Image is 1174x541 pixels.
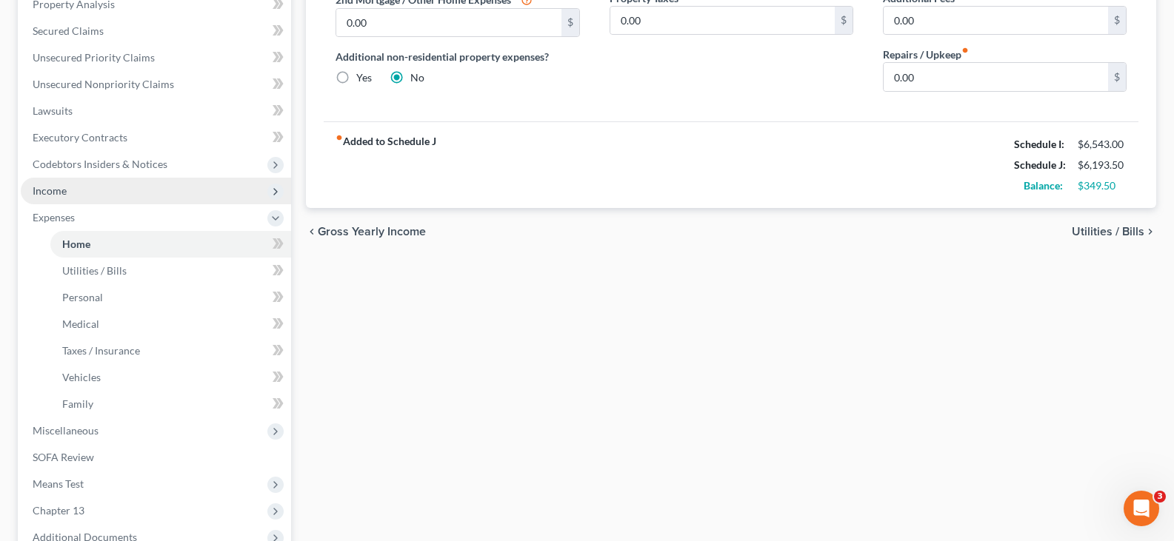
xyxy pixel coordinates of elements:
a: Personal [50,284,291,311]
i: fiber_manual_record [336,134,343,141]
iframe: Intercom live chat [1124,491,1159,526]
span: Secured Claims [33,24,104,37]
a: Utilities / Bills [50,258,291,284]
a: Medical [50,311,291,337]
span: Family [62,397,93,410]
span: Executory Contracts [33,131,127,144]
span: Codebtors Insiders & Notices [33,158,167,170]
strong: Schedule I: [1014,138,1064,150]
div: $6,543.00 [1078,137,1127,152]
label: No [410,70,424,85]
a: Home [50,231,291,258]
span: Home [62,238,90,250]
a: Vehicles [50,364,291,391]
a: Unsecured Priority Claims [21,44,291,71]
a: Unsecured Nonpriority Claims [21,71,291,98]
i: chevron_right [1144,226,1156,238]
strong: Schedule J: [1014,158,1066,171]
span: Income [33,184,67,197]
span: Lawsuits [33,104,73,117]
div: $ [1108,7,1126,35]
a: Executory Contracts [21,124,291,151]
div: $349.50 [1078,178,1127,193]
div: $ [561,9,579,37]
span: Gross Yearly Income [318,226,426,238]
label: Additional non-residential property expenses? [336,49,579,64]
span: Expenses [33,211,75,224]
input: -- [884,63,1108,91]
div: $ [1108,63,1126,91]
div: $ [835,7,853,35]
span: Utilities / Bills [62,264,127,277]
a: SOFA Review [21,444,291,471]
span: Vehicles [62,371,101,383]
span: Medical [62,317,99,330]
button: Utilities / Bills chevron_right [1072,226,1156,238]
i: fiber_manual_record [961,47,969,54]
span: Unsecured Nonpriority Claims [33,78,174,90]
button: chevron_left Gross Yearly Income [306,226,426,238]
span: Taxes / Insurance [62,344,140,357]
a: Lawsuits [21,98,291,124]
label: Yes [356,70,372,85]
span: Chapter 13 [33,504,84,517]
span: 3 [1154,491,1166,503]
input: -- [610,7,835,35]
strong: Added to Schedule J [336,134,436,196]
a: Taxes / Insurance [50,337,291,364]
a: Secured Claims [21,18,291,44]
a: Family [50,391,291,417]
strong: Balance: [1024,179,1063,192]
span: SOFA Review [33,451,94,463]
label: Repairs / Upkeep [883,47,969,62]
span: Utilities / Bills [1072,226,1144,238]
span: Means Test [33,477,84,490]
span: Personal [62,291,103,303]
input: -- [884,7,1108,35]
span: Miscellaneous [33,424,99,437]
div: $6,193.50 [1078,158,1127,172]
i: chevron_left [306,226,318,238]
input: -- [336,9,561,37]
span: Unsecured Priority Claims [33,51,155,64]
